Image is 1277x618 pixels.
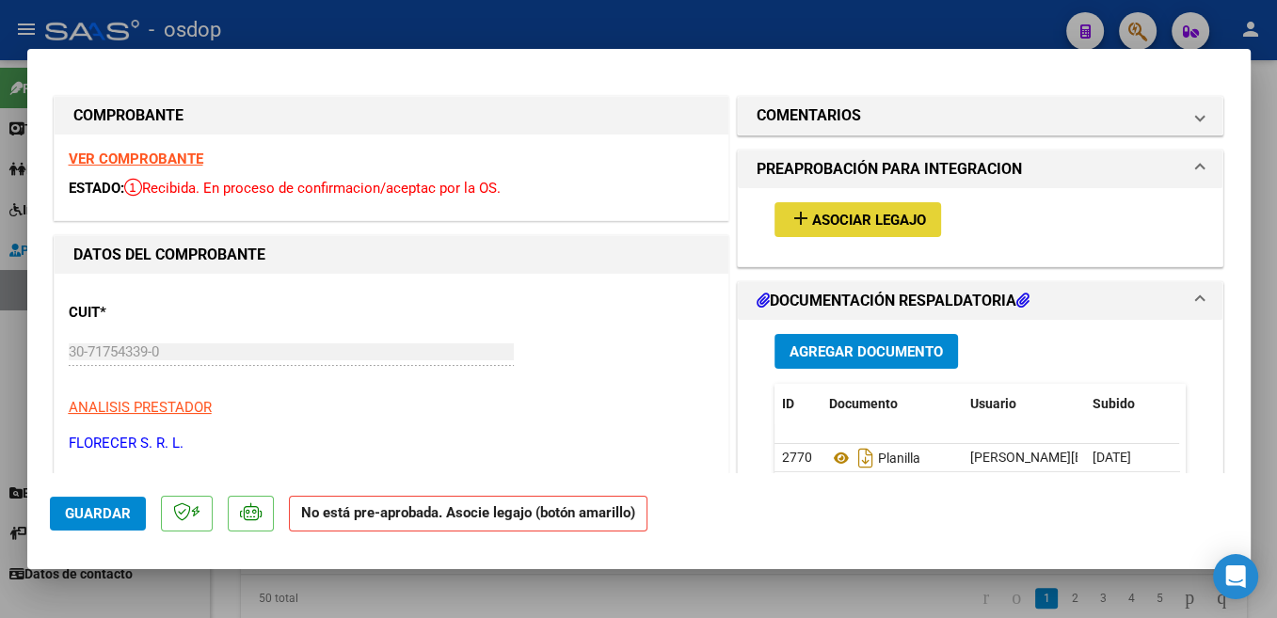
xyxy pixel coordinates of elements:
datatable-header-cell: ID [774,384,822,424]
div: PREAPROBACIÓN PARA INTEGRACION [738,188,1223,266]
button: Agregar Documento [774,334,958,369]
span: Planilla [829,451,920,466]
span: Agregar Documento [790,343,943,360]
h1: PREAPROBACIÓN PARA INTEGRACION [757,158,1022,181]
h1: COMENTARIOS [757,104,861,127]
strong: COMPROBANTE [73,106,184,124]
mat-expansion-panel-header: PREAPROBACIÓN PARA INTEGRACION [738,151,1223,188]
span: [DATE] [1093,450,1131,465]
p: FLORECER S. R. L. [69,433,714,454]
button: Guardar [50,497,146,531]
span: Recibida. En proceso de confirmacion/aceptac por la OS. [124,180,501,197]
datatable-header-cell: Documento [822,384,963,424]
span: Usuario [970,396,1016,411]
a: VER COMPROBANTE [69,151,203,167]
span: ID [782,396,794,411]
mat-icon: add [790,207,812,230]
mat-expansion-panel-header: COMENTARIOS [738,97,1223,135]
strong: No está pre-aprobada. Asocie legajo (botón amarillo) [289,496,647,532]
span: Documento [829,396,898,411]
strong: DATOS DEL COMPROBANTE [73,246,265,263]
p: CUIT [69,302,263,324]
span: Asociar Legajo [812,212,926,229]
span: Guardar [65,505,131,522]
div: Open Intercom Messenger [1213,554,1258,599]
i: Descargar documento [854,443,878,473]
span: Subido [1093,396,1135,411]
h1: DOCUMENTACIÓN RESPALDATORIA [757,290,1030,312]
button: Asociar Legajo [774,202,941,237]
mat-expansion-panel-header: DOCUMENTACIÓN RESPALDATORIA [738,282,1223,320]
datatable-header-cell: Usuario [963,384,1085,424]
span: ANALISIS PRESTADOR [69,399,212,416]
span: ESTADO: [69,180,124,197]
datatable-header-cell: Subido [1085,384,1179,424]
span: 2770 [782,450,812,465]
